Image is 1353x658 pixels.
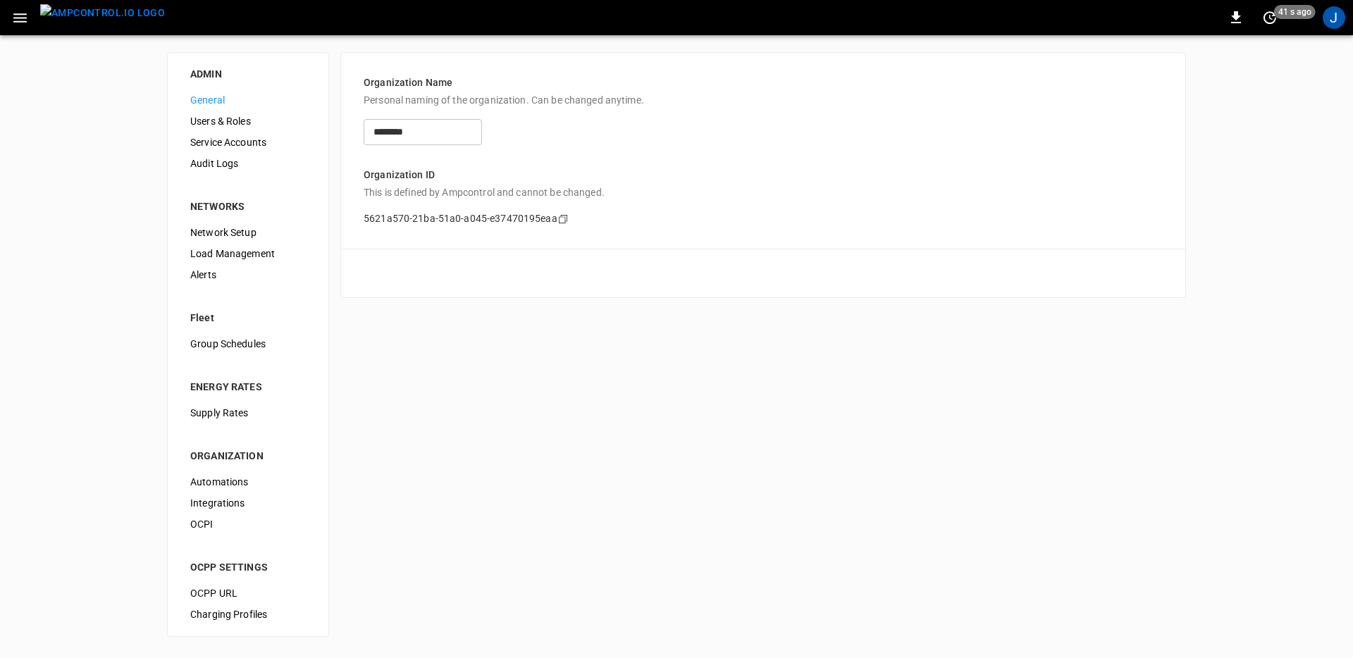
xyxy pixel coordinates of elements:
[179,243,317,264] div: Load Management
[190,114,306,129] span: Users & Roles
[364,93,1163,108] p: Personal naming of the organization. Can be changed anytime.
[190,199,306,213] div: NETWORKS
[364,168,1163,182] p: Organization ID
[190,93,306,108] span: General
[364,185,1163,200] p: This is defined by Ampcontrol and cannot be changed.
[190,607,306,622] span: Charging Profiles
[179,153,317,174] div: Audit Logs
[190,156,306,171] span: Audit Logs
[179,583,317,604] div: OCPP URL
[190,406,306,421] span: Supply Rates
[190,517,306,532] span: OCPI
[190,496,306,511] span: Integrations
[557,211,571,227] div: copy
[40,4,165,22] img: ampcontrol.io logo
[190,67,306,81] div: ADMIN
[179,222,317,243] div: Network Setup
[179,333,317,354] div: Group Schedules
[190,475,306,490] span: Automations
[190,268,306,283] span: Alerts
[179,604,317,625] div: Charging Profiles
[364,211,557,226] p: 5621a570-21ba-51a0-a045-e37470195eaa
[179,264,317,285] div: Alerts
[190,560,306,574] div: OCPP SETTINGS
[179,89,317,111] div: General
[190,247,306,261] span: Load Management
[190,135,306,150] span: Service Accounts
[179,514,317,535] div: OCPI
[179,111,317,132] div: Users & Roles
[190,337,306,352] span: Group Schedules
[190,449,306,463] div: ORGANIZATION
[179,132,317,153] div: Service Accounts
[190,380,306,394] div: ENERGY RATES
[1259,6,1281,29] button: set refresh interval
[190,586,306,601] span: OCPP URL
[1323,6,1345,29] div: profile-icon
[179,471,317,492] div: Automations
[190,225,306,240] span: Network Setup
[364,75,1163,90] p: Organization Name
[1274,5,1316,19] span: 41 s ago
[179,492,317,514] div: Integrations
[179,402,317,423] div: Supply Rates
[190,311,306,325] div: Fleet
